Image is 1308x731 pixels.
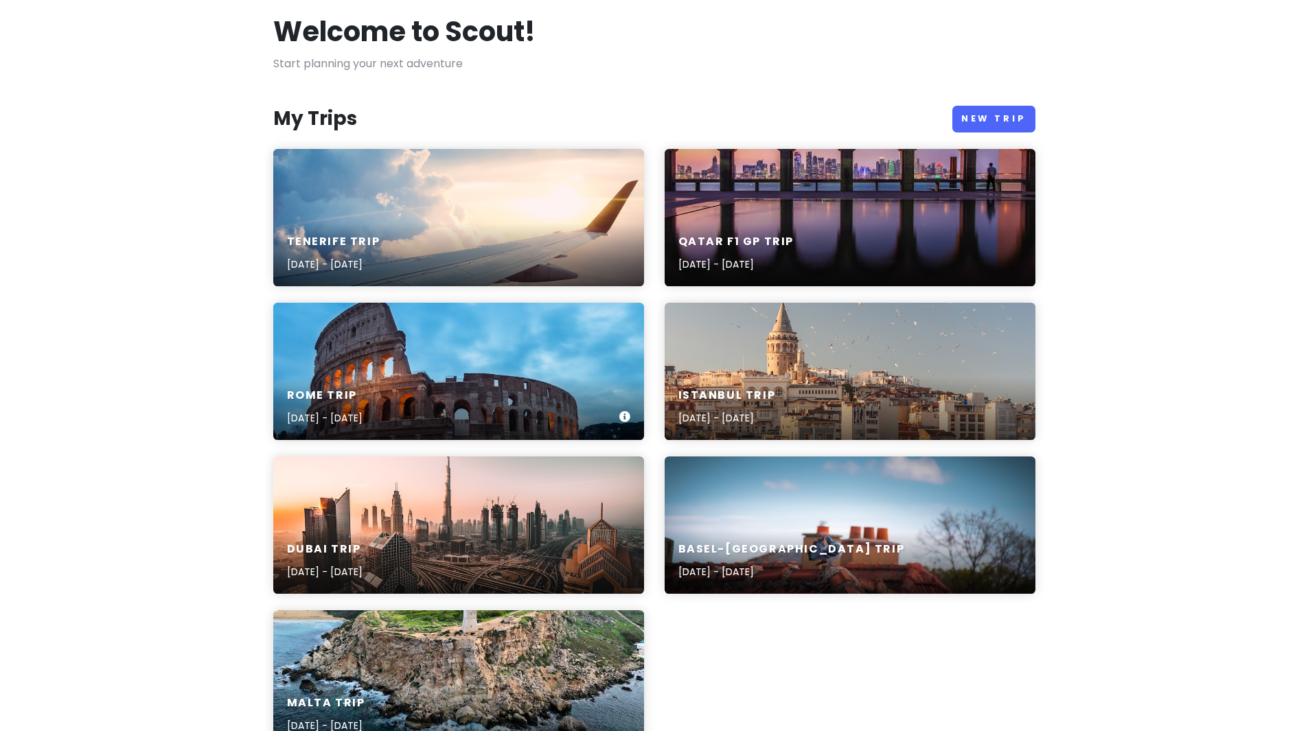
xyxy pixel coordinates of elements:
h6: Dubai Trip [287,542,363,557]
p: [DATE] - [DATE] [287,410,363,426]
p: Start planning your next adventure [273,55,1035,73]
h6: Rome Trip [287,388,363,403]
p: [DATE] - [DATE] [287,564,363,579]
a: New Trip [952,106,1035,132]
h3: My Trips [273,106,357,131]
a: brown roof tiles under blue sky during daytimeBasel-[GEOGRAPHIC_DATA] Trip[DATE] - [DATE] [665,456,1035,594]
h6: Tenerife Trip [287,235,380,249]
a: aerial photo of city highway surrounded by high-rise buildingsDubai Trip[DATE] - [DATE] [273,456,644,594]
h6: Malta Trip [287,696,365,710]
a: aerial photography of airlinerTenerife Trip[DATE] - [DATE] [273,149,644,286]
h6: Basel-[GEOGRAPHIC_DATA] Trip [678,542,905,557]
p: [DATE] - [DATE] [678,564,905,579]
p: [DATE] - [DATE] [678,257,794,272]
p: [DATE] - [DATE] [678,410,776,426]
a: black concrete bridgeQatar f1 gp Trip[DATE] - [DATE] [665,149,1035,286]
a: Colosseum arena photographyRome Trip[DATE] - [DATE] [273,303,644,440]
p: [DATE] - [DATE] [287,257,380,272]
h6: Qatar f1 gp Trip [678,235,794,249]
h1: Welcome to Scout! [273,14,536,49]
h6: Istanbul Trip [678,388,776,403]
a: aerial view of buildings and flying birdsIstanbul Trip[DATE] - [DATE] [665,303,1035,440]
